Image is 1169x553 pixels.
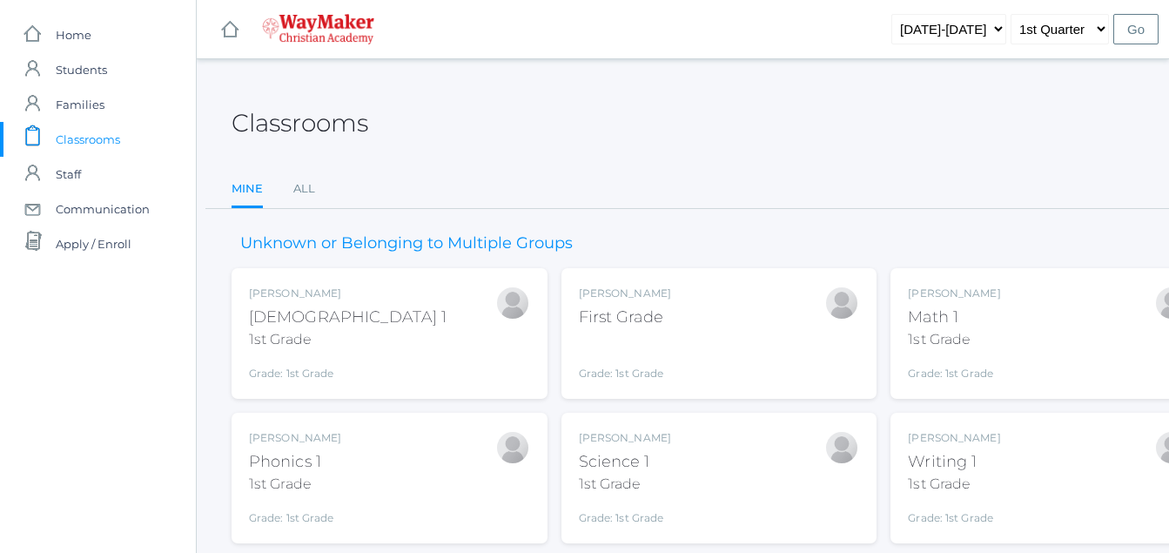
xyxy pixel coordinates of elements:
div: Grade: 1st Grade [908,357,1000,381]
a: All [293,172,315,206]
div: Math 1 [908,306,1000,329]
span: Students [56,52,107,87]
span: Home [56,17,91,52]
img: 4_waymaker-logo-stack-white.png [262,14,374,44]
div: [PERSON_NAME] [249,286,447,301]
div: 1st Grade [908,329,1000,350]
h2: Classrooms [232,110,368,137]
span: Classrooms [56,122,120,157]
div: 1st Grade [579,474,671,495]
a: Mine [232,172,263,209]
div: 1st Grade [249,329,447,350]
div: Bonnie Posey [495,286,530,320]
span: Apply / Enroll [56,226,131,261]
div: 1st Grade [249,474,341,495]
div: [PERSON_NAME] [579,286,671,301]
h3: Unknown or Belonging to Multiple Groups [232,235,581,253]
div: Grade: 1st Grade [908,502,1000,526]
div: Bonnie Posey [824,286,859,320]
div: Grade: 1st Grade [579,502,671,526]
div: Grade: 1st Grade [579,336,671,381]
div: [DEMOGRAPHIC_DATA] 1 [249,306,447,329]
div: Grade: 1st Grade [249,357,447,381]
span: Staff [56,157,81,192]
div: [PERSON_NAME] [908,430,1000,446]
div: Grade: 1st Grade [249,502,341,526]
div: [PERSON_NAME] [249,430,341,446]
div: [PERSON_NAME] [908,286,1000,301]
span: Communication [56,192,150,226]
div: Bonnie Posey [495,430,530,465]
input: Go [1113,14,1159,44]
span: Families [56,87,104,122]
div: First Grade [579,306,671,329]
div: Writing 1 [908,450,1000,474]
div: Phonics 1 [249,450,341,474]
div: Science 1 [579,450,671,474]
div: [PERSON_NAME] [579,430,671,446]
div: Bonnie Posey [824,430,859,465]
div: 1st Grade [908,474,1000,495]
